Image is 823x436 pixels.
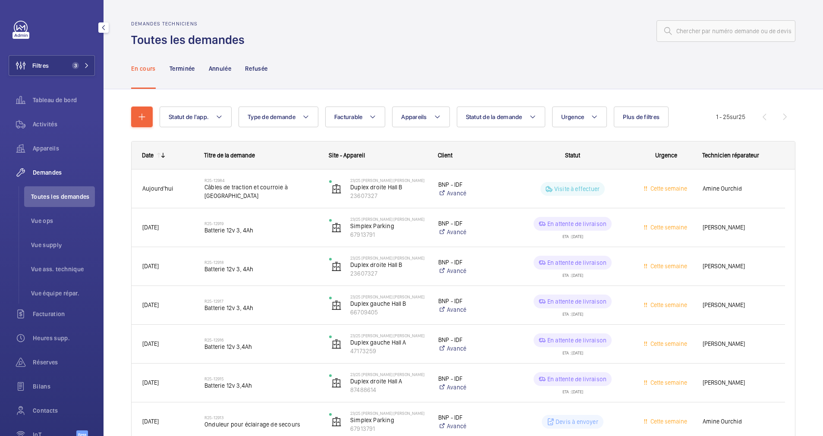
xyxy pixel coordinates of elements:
p: 23/25 [PERSON_NAME] [PERSON_NAME] [350,372,427,377]
a: Avancé [438,267,505,275]
span: Heures supp. [33,334,95,342]
button: Statut de la demande [457,107,545,127]
span: Vue ass. technique [31,265,95,273]
span: [PERSON_NAME] [703,223,774,232]
span: Site - Appareil [329,152,365,159]
span: Batterie 12v 3, 4Ah [204,226,318,235]
p: 47173259 [350,347,427,355]
span: Client [438,152,452,159]
span: Toutes les demandes [31,192,95,201]
span: Cette semaine [649,301,687,308]
p: 23/25 [PERSON_NAME] [PERSON_NAME] [350,255,427,260]
span: Statut de la demande [466,113,522,120]
p: BNP - IDF [438,258,505,267]
span: Activités [33,120,95,129]
img: elevator.svg [331,378,342,388]
span: Aujourd'hui [142,185,173,192]
p: Refusée [245,64,267,73]
span: Appareils [401,113,427,120]
h1: Toutes les demandes [131,32,250,48]
div: ETA : [DATE] [562,347,583,355]
span: [PERSON_NAME] [703,339,774,349]
button: Statut de l'app. [160,107,232,127]
h2: R25-12917 [204,298,318,304]
img: elevator.svg [331,261,342,272]
button: Appareils [392,107,449,127]
h2: R25-12919 [204,221,318,226]
p: BNP - IDF [438,180,505,189]
p: BNP - IDF [438,413,505,422]
div: ETA : [DATE] [562,308,583,316]
p: 66709405 [350,308,427,317]
p: En attente de livraison [547,336,606,345]
p: 23/25 [PERSON_NAME] [PERSON_NAME] [350,178,427,183]
img: elevator.svg [331,223,342,233]
p: BNP - IDF [438,336,505,344]
span: Bilans [33,382,95,391]
p: En attente de livraison [547,220,606,228]
span: Cette semaine [649,263,687,270]
span: [DATE] [142,379,159,386]
span: Batterie 12v 3,4Ah [204,342,318,351]
p: En attente de livraison [547,258,606,267]
span: Cette semaine [649,379,687,386]
button: Facturable [325,107,386,127]
span: Type de demande [248,113,295,120]
span: Câbles de traction et courroie à [GEOGRAPHIC_DATA] [204,183,318,200]
p: BNP - IDF [438,374,505,383]
button: Urgence [552,107,607,127]
span: [DATE] [142,263,159,270]
span: Cette semaine [649,340,687,347]
button: Filtres3 [9,55,95,76]
img: elevator.svg [331,417,342,427]
span: Statut de l'app. [169,113,209,120]
p: Visite à effectuer [554,185,600,193]
p: 23607327 [350,269,427,278]
span: 1 - 25 25 [716,114,745,120]
div: ETA : [DATE] [562,386,583,394]
span: Facturation [33,310,95,318]
span: Amine Ourchid [703,417,774,427]
span: Onduleur pour éclairage de secours [204,420,318,429]
p: Terminée [170,64,195,73]
div: Date [142,152,154,159]
button: Type de demande [239,107,318,127]
p: Duplex droite Hall B [350,260,427,269]
span: Tableau de bord [33,96,95,104]
p: En attente de livraison [547,375,606,383]
span: Statut [565,152,580,159]
p: Simplex Parking [350,222,427,230]
p: En cours [131,64,156,73]
p: 67913791 [350,424,427,433]
span: Plus de filtres [623,113,660,120]
span: Contacts [33,406,95,415]
p: Duplex gauche Hall A [350,338,427,347]
span: [DATE] [142,418,159,425]
h2: R25-12916 [204,337,318,342]
span: Cette semaine [649,224,687,231]
h2: R25-12913 [204,415,318,420]
span: 3 [72,62,79,69]
span: Réserves [33,358,95,367]
span: Batterie 12v 3, 4Ah [204,265,318,273]
h2: R25-12915 [204,376,318,381]
div: ETA : [DATE] [562,270,583,277]
p: Duplex gauche Hall B [350,299,427,308]
a: Avancé [438,228,505,236]
p: Simplex Parking [350,416,427,424]
span: Urgence [655,152,677,159]
h2: R25-12984 [204,178,318,183]
span: Vue ops [31,216,95,225]
p: 87488614 [350,386,427,394]
p: 23607327 [350,191,427,200]
h2: R25-12918 [204,260,318,265]
button: Plus de filtres [614,107,669,127]
img: elevator.svg [331,339,342,349]
span: Cette semaine [649,185,687,192]
span: Facturable [334,113,363,120]
span: Vue supply [31,241,95,249]
span: Vue équipe répar. [31,289,95,298]
span: Technicien réparateur [702,152,759,159]
img: elevator.svg [331,184,342,194]
p: BNP - IDF [438,219,505,228]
